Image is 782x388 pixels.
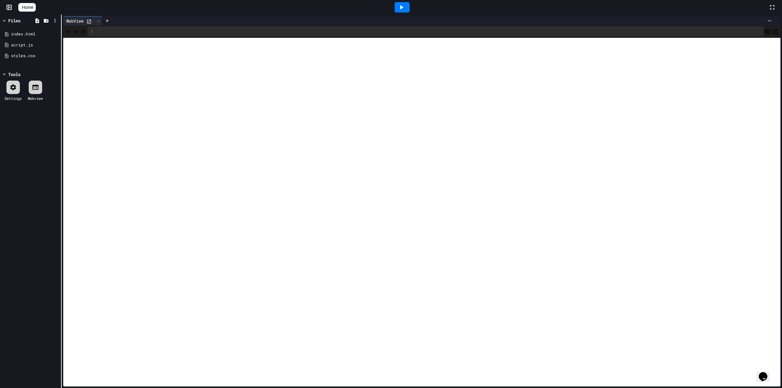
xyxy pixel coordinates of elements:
div: Files [8,17,20,24]
span: Home [22,4,33,10]
div: styles.css [11,53,59,59]
div: Settings [5,96,22,101]
div: index.html [11,31,59,37]
iframe: chat widget [756,364,776,382]
a: Home [18,3,36,12]
div: script.js [11,42,59,48]
div: Webview [28,96,43,101]
div: Tools [8,71,20,78]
